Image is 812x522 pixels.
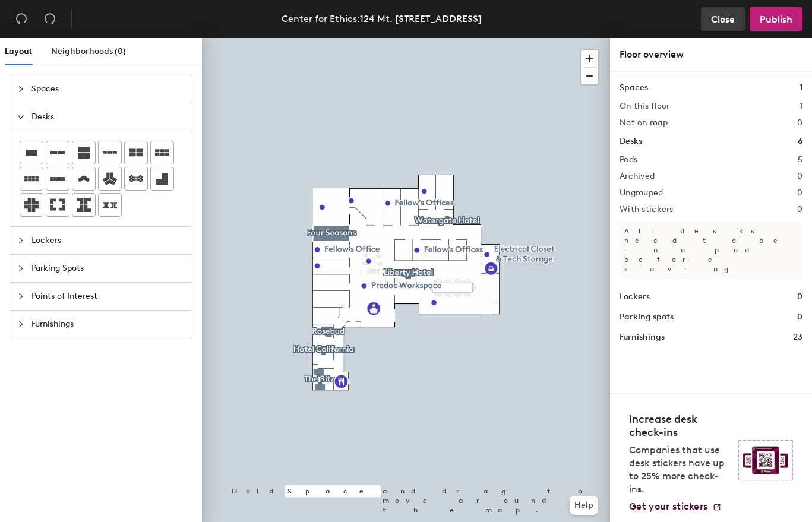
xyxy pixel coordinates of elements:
[10,7,33,31] button: Undo (⌘ + Z)
[51,46,126,56] span: Neighborhoods (0)
[5,46,32,56] span: Layout
[797,205,802,214] h2: 0
[620,172,655,181] h2: Archived
[31,75,185,103] span: Spaces
[31,255,185,282] span: Parking Spots
[760,14,792,25] span: Publish
[620,331,665,344] h1: Furnishings
[620,81,648,94] h1: Spaces
[797,311,802,324] h1: 0
[31,227,185,254] span: Lockers
[750,7,802,31] button: Publish
[797,290,802,303] h1: 0
[711,14,735,25] span: Close
[629,501,707,512] span: Get your stickers
[701,7,745,31] button: Close
[620,311,674,324] h1: Parking spots
[38,7,62,31] button: Redo (⌘ + ⇧ + Z)
[738,440,793,480] img: Sticker logo
[31,283,185,310] span: Points of Interest
[798,155,802,164] h2: 5
[800,102,802,111] h2: 1
[282,11,482,26] div: Center for Ethics:124 Mt. [STREET_ADDRESS]
[17,86,24,93] span: collapsed
[620,118,668,128] h2: Not on map
[620,102,670,111] h2: On this floor
[17,265,24,272] span: collapsed
[570,496,598,515] button: Help
[17,113,24,121] span: expanded
[620,188,663,198] h2: Ungrouped
[629,501,722,512] a: Get your stickers
[793,331,802,344] h1: 23
[800,81,802,94] h1: 1
[620,155,637,164] h2: Pods
[797,172,802,181] h2: 0
[797,188,802,198] h2: 0
[629,413,731,439] h4: Increase desk check-ins
[620,48,802,62] div: Floor overview
[620,205,674,214] h2: With stickers
[31,103,185,131] span: Desks
[620,290,650,303] h1: Lockers
[797,118,802,128] h2: 0
[798,135,802,148] h1: 6
[620,222,802,279] p: All desks need to be in a pod before saving
[17,237,24,244] span: collapsed
[31,311,185,338] span: Furnishings
[17,321,24,328] span: collapsed
[629,444,731,496] p: Companies that use desk stickers have up to 25% more check-ins.
[17,293,24,300] span: collapsed
[620,135,642,148] h1: Desks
